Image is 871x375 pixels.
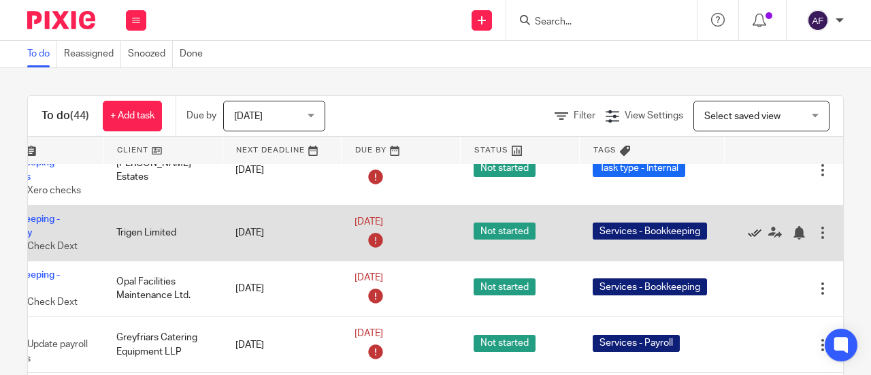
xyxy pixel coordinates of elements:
a: Snoozed [128,41,173,67]
img: Pixie [27,11,95,29]
span: (44) [70,110,89,121]
span: Not started [474,160,536,177]
span: Services - Bookkeeping [593,278,707,295]
p: Due by [186,109,216,123]
span: Task type - Internal [593,160,685,177]
span: [DATE] [234,112,263,121]
a: To do [27,41,57,67]
a: Mark as done [748,226,768,240]
td: [DATE] [222,205,341,261]
h1: To do [42,109,89,123]
span: Not started [474,335,536,352]
td: Opal Facilities Maintenance Ltd. [103,261,222,316]
td: Greyfriars Catering Equipment LLP [103,317,222,373]
td: Trigen Limited [103,205,222,261]
a: Done [180,41,210,67]
span: View Settings [625,111,683,120]
span: [DATE] [355,329,383,339]
span: Services - Payroll [593,335,680,352]
span: Not started [474,223,536,240]
input: Search [533,16,656,29]
span: Not started [474,278,536,295]
span: Filter [574,111,595,120]
a: + Add task [103,101,162,131]
span: Select saved view [704,112,780,121]
td: [DATE] [222,135,341,206]
span: [DATE] [355,273,383,282]
td: [DATE] [222,261,341,316]
span: Tags [593,146,617,154]
span: [DATE] [355,217,383,227]
img: svg%3E [807,10,829,31]
td: [PERSON_NAME] Estates [103,135,222,206]
a: Reassigned [64,41,121,67]
span: Services - Bookkeeping [593,223,707,240]
td: [DATE] [222,317,341,373]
